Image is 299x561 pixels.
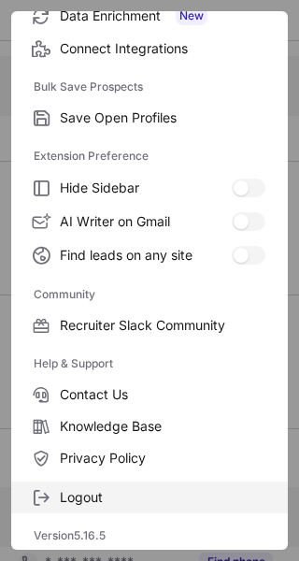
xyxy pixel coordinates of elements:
label: Privacy Policy [11,442,288,474]
label: Find leads on any site [11,238,288,272]
label: Connect Integrations [11,33,288,65]
label: Save Open Profiles [11,102,288,134]
span: Data Enrichment [60,7,265,25]
span: Connect Integrations [60,40,265,57]
span: Contact Us [60,386,265,403]
span: New [176,7,207,25]
label: Extension Preference [34,141,265,171]
span: Hide Sidebar [60,180,232,196]
label: Knowledge Base [11,410,288,442]
label: Help & Support [34,349,265,379]
label: AI Writer on Gmail [11,205,288,238]
span: Logout [60,489,265,506]
label: Recruiter Slack Community [11,309,288,341]
span: Recruiter Slack Community [60,317,265,334]
span: AI Writer on Gmail [60,213,232,230]
span: Find leads on any site [60,247,232,264]
label: Logout [11,482,288,513]
div: Version 5.16.5 [11,521,288,551]
span: Save Open Profiles [60,109,265,126]
span: Knowledge Base [60,418,265,435]
label: Community [34,280,265,309]
label: Contact Us [11,379,288,410]
label: Bulk Save Prospects [34,72,265,102]
label: Hide Sidebar [11,171,288,205]
span: Privacy Policy [60,450,265,467]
